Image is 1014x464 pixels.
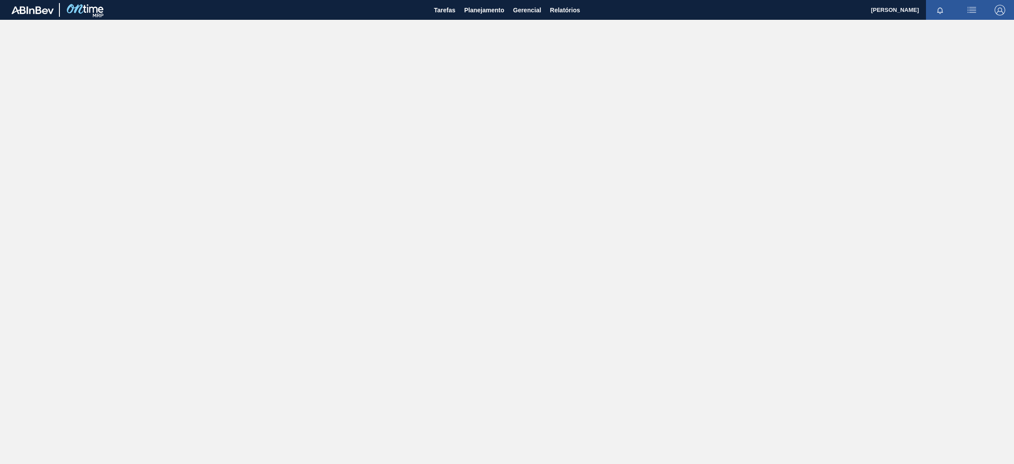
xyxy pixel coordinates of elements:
img: userActions [966,5,977,15]
span: Gerencial [513,5,541,15]
span: Tarefas [434,5,456,15]
span: Planejamento [464,5,504,15]
button: Notificações [926,4,954,16]
img: TNhmsLtSVTkK8tSr43FrP2fwEKptu5GPRR3wAAAABJRU5ErkJggg== [11,6,54,14]
img: Logout [995,5,1005,15]
span: Relatórios [550,5,580,15]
